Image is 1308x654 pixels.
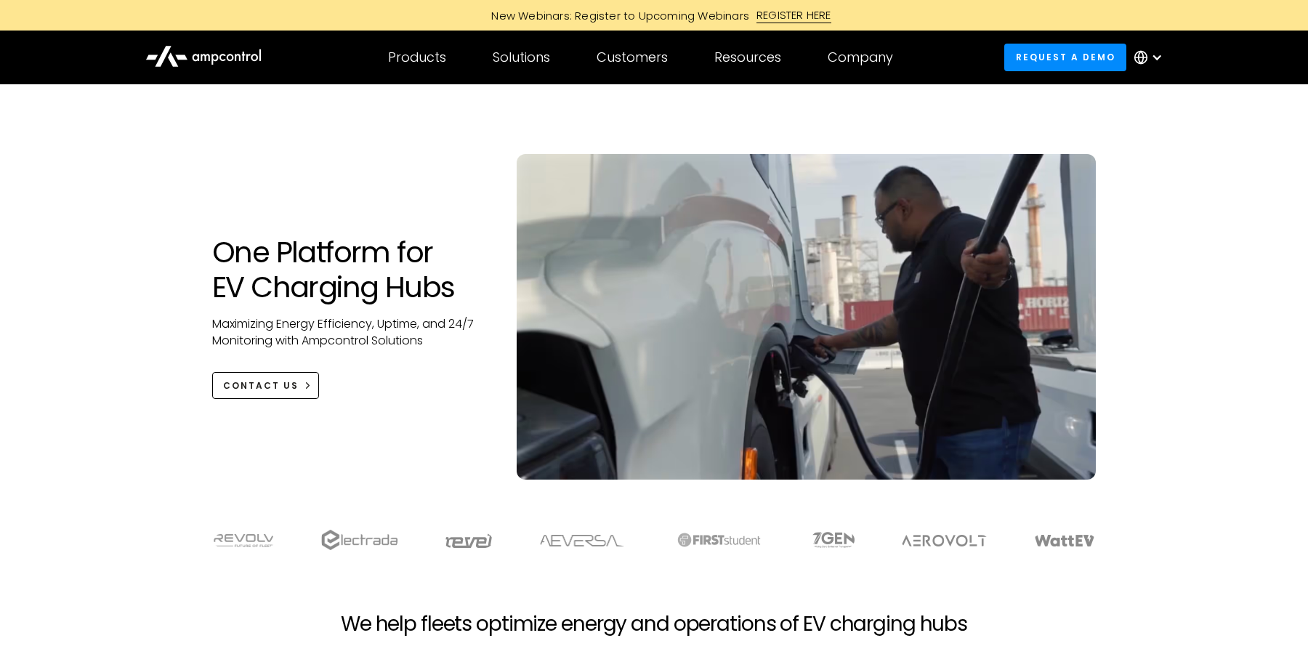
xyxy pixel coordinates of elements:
div: New Webinars: Register to Upcoming Webinars [477,8,756,23]
div: Resources [714,49,781,65]
p: Maximizing Energy Efficiency, Uptime, and 24/7 Monitoring with Ampcontrol Solutions [212,316,488,349]
h1: One Platform for EV Charging Hubs [212,235,488,304]
img: electrada logo [321,530,397,550]
div: Solutions [493,49,550,65]
div: REGISTER HERE [756,7,831,23]
img: Aerovolt Logo [901,535,988,546]
div: Company [828,49,893,65]
div: Products [388,49,446,65]
div: Customers [597,49,668,65]
a: New Webinars: Register to Upcoming WebinarsREGISTER HERE [327,7,981,23]
img: WattEV logo [1034,535,1095,546]
h2: We help fleets optimize energy and operations of EV charging hubs [341,612,967,637]
div: CONTACT US [223,379,299,392]
a: Request a demo [1004,44,1126,70]
a: CONTACT US [212,372,319,399]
